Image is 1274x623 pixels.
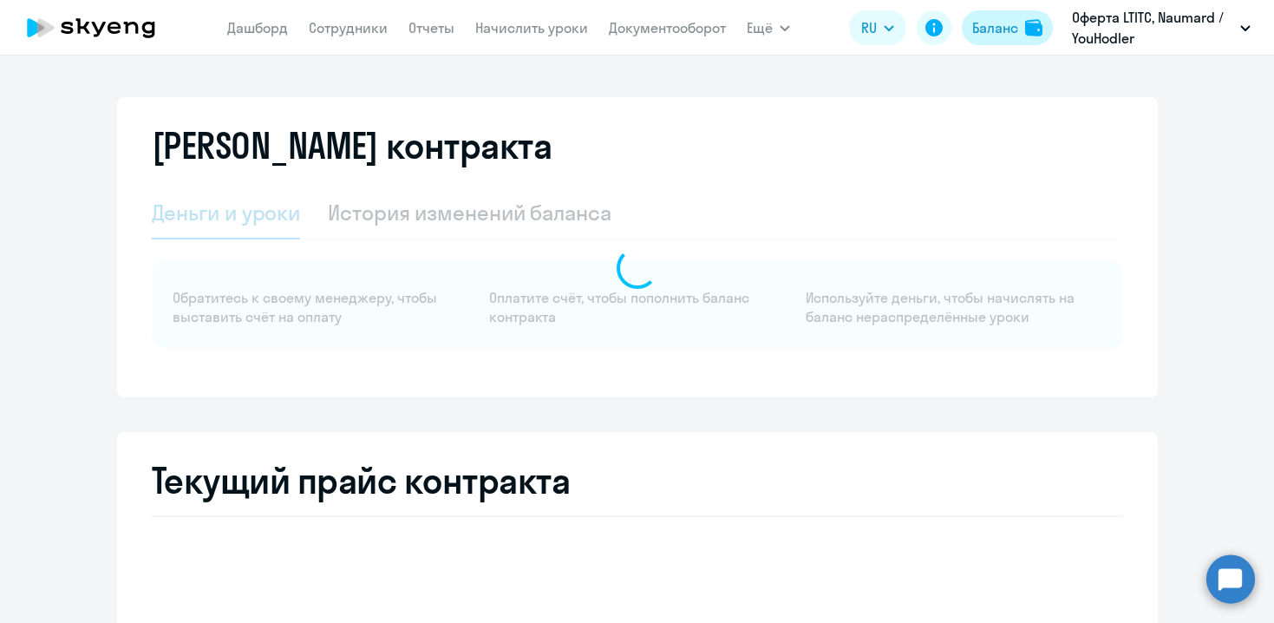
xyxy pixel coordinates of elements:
h2: [PERSON_NAME] контракта [152,125,552,167]
a: Отчеты [408,19,454,36]
a: Сотрудники [309,19,388,36]
a: Дашборд [227,19,288,36]
span: RU [861,17,877,38]
button: Оферта LTITC, Naumard / YouHodler [1063,7,1259,49]
div: Баланс [972,17,1018,38]
img: balance [1025,19,1042,36]
a: Начислить уроки [475,19,588,36]
a: Документооборот [609,19,726,36]
button: Балансbalance [962,10,1053,45]
span: Ещё [747,17,773,38]
button: Ещё [747,10,790,45]
button: RU [849,10,906,45]
h2: Текущий прайс контракта [152,460,1123,502]
p: Оферта LTITC, Naumard / YouHodler [1072,7,1233,49]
